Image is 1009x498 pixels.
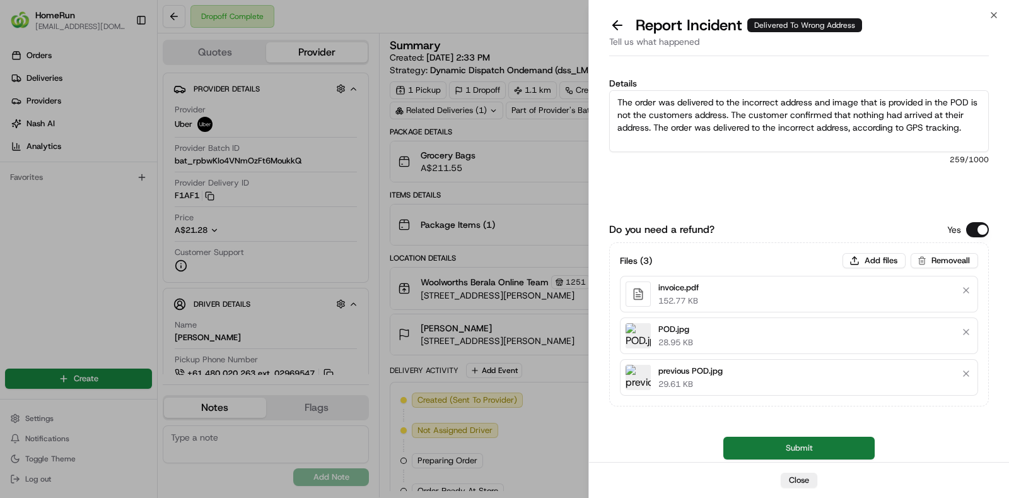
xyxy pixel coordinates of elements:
button: Remove file [957,365,975,382]
button: Remove file [957,282,975,299]
textarea: The order was delivered to the incorrect address and image that is provided in the POD is not the... [609,90,989,152]
p: 29.61 KB [658,379,723,390]
p: invoice.pdf [658,282,699,294]
div: Delivered To Wrong Address [747,18,862,32]
p: previous POD.jpg [658,365,723,377]
div: Tell us what happened [609,35,989,56]
img: previous POD.jpg [626,365,651,390]
label: Details [609,79,989,88]
button: Add files [843,253,906,268]
img: POD.jpg [626,323,651,348]
button: Submit [723,437,875,459]
button: Close [781,473,817,488]
p: 28.95 KB [658,337,693,348]
p: Report Incident [636,15,862,35]
p: Yes [947,223,961,236]
span: 259 /1000 [609,155,989,165]
p: 152.77 KB [658,295,699,307]
label: Do you need a refund? [609,222,714,237]
button: Removeall [911,253,978,268]
button: Remove file [957,323,975,341]
h3: Files ( 3 ) [620,254,652,267]
p: POD.jpg [658,323,693,336]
